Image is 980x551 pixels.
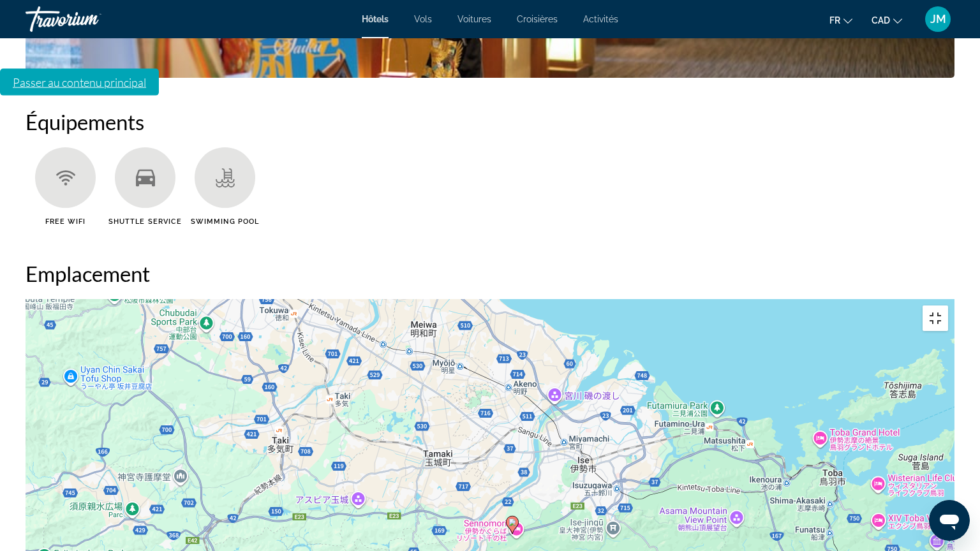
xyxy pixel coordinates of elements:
iframe: Bouton de lancement de la fenêtre de messagerie [929,500,970,541]
span: fr [829,15,840,26]
a: Voitures [457,14,491,24]
button: Change currency [872,11,902,29]
h2: Emplacement [26,261,954,286]
span: Shuttle Service [108,217,182,226]
span: CAD [872,15,890,26]
a: Croisières [517,14,558,24]
span: Swimming Pool [191,217,259,226]
h2: Équipements [26,109,954,135]
a: Travorium [26,3,153,36]
a: Vols [414,14,432,24]
span: Free WiFi [45,217,86,226]
a: Hôtels [362,14,389,24]
button: Basculer en plein écran [923,305,948,331]
button: User Menu [921,6,954,33]
button: Change language [829,11,852,29]
span: JM [930,13,946,26]
a: Activités [583,14,618,24]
